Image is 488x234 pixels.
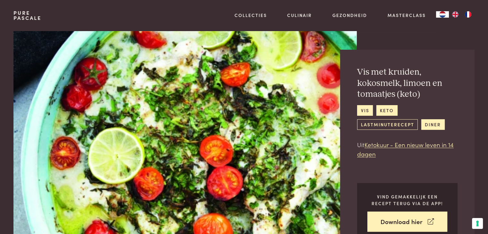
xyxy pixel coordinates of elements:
a: Ketokuur - Een nieuw leven in 14 dagen [357,140,454,158]
a: keto [376,105,398,116]
a: PurePascale [13,10,41,21]
a: NL [436,11,449,18]
p: Vind gemakkelijk een recept terug via de app! [367,193,447,206]
ul: Language list [449,11,475,18]
a: lastminuterecept [357,119,418,130]
a: EN [449,11,462,18]
div: Language [436,11,449,18]
a: FR [462,11,475,18]
a: diner [421,119,445,130]
button: Uw voorkeuren voor toestemming voor trackingtechnologieën [472,218,483,229]
a: Culinair [287,12,312,19]
a: Collecties [235,12,267,19]
a: Download hier [367,212,447,232]
a: vis [357,105,373,116]
a: Gezondheid [332,12,367,19]
a: Masterclass [388,12,426,19]
p: Uit [357,140,458,158]
h2: Vis met kruiden, kokosmelk, limoen en tomaatjes (keto) [357,67,458,100]
aside: Language selected: Nederlands [436,11,475,18]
